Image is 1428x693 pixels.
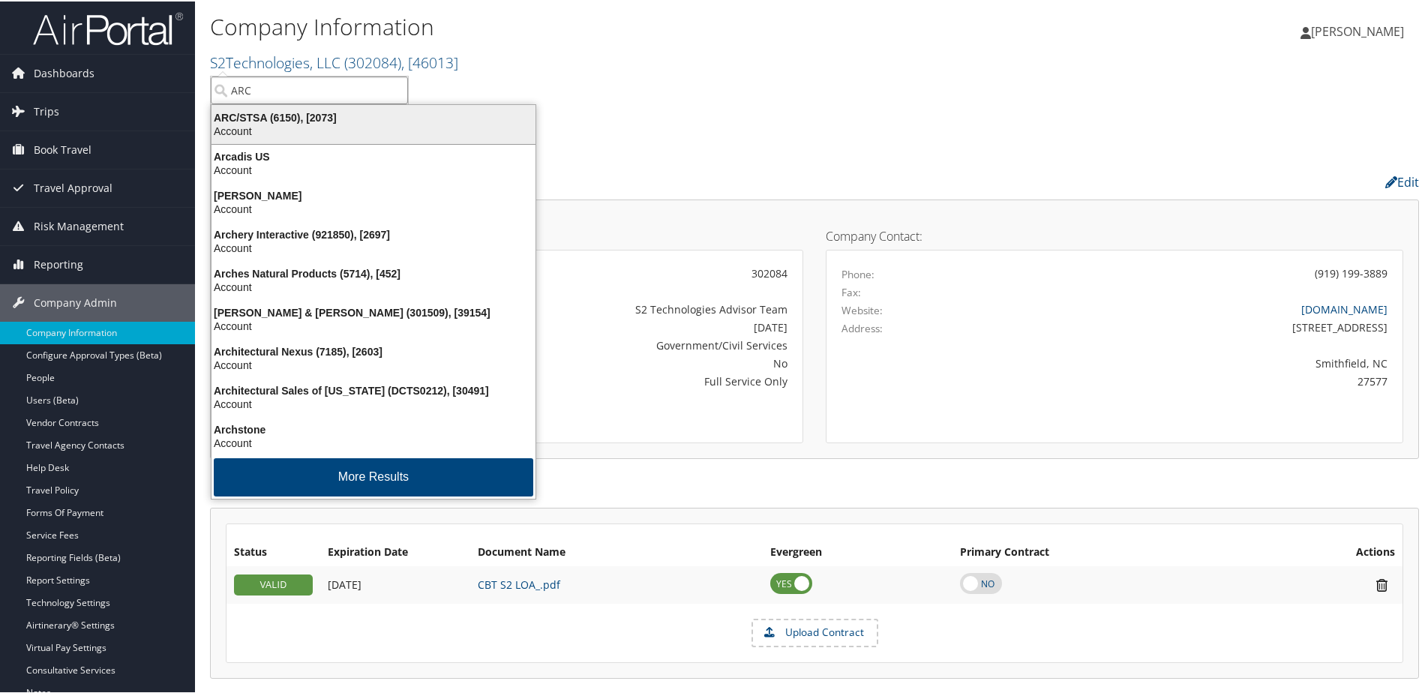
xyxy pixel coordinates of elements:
[202,265,544,279] div: Arches Natural Products (5714), [452]
[431,336,787,352] div: Government/Civil Services
[202,240,544,253] div: Account
[34,168,112,205] span: Travel Approval
[202,201,544,214] div: Account
[202,187,544,201] div: [PERSON_NAME]
[34,130,91,167] span: Book Travel
[952,538,1249,565] th: Primary Contract
[984,372,1388,388] div: 27577
[826,229,1403,241] h4: Company Contact:
[202,304,544,318] div: [PERSON_NAME] & [PERSON_NAME] (301509), [39154]
[841,265,874,280] label: Phone:
[1249,538,1402,565] th: Actions
[1301,301,1387,315] a: [DOMAIN_NAME]
[431,300,787,316] div: S2 Technologies Advisor Team
[328,577,463,590] div: Add/Edit Date
[431,372,787,388] div: Full Service Only
[984,318,1388,334] div: [STREET_ADDRESS]
[211,75,408,103] input: Search Accounts
[1369,576,1395,592] i: Remove Contract
[401,51,458,71] span: , [ 46013 ]
[202,396,544,409] div: Account
[214,457,533,495] button: More Results
[210,167,1009,193] h2: Company Profile:
[202,162,544,175] div: Account
[470,538,763,565] th: Document Name
[478,576,560,590] a: CBT S2 LOA_.pdf
[753,619,877,644] label: Upload Contract
[431,264,787,280] div: 302084
[1385,172,1419,189] a: Edit
[202,357,544,370] div: Account
[202,279,544,292] div: Account
[1315,264,1387,280] div: (919) 199-3889
[210,475,1419,500] h2: Contracts:
[841,283,861,298] label: Fax:
[202,123,544,136] div: Account
[1311,22,1404,38] span: [PERSON_NAME]
[210,51,458,71] a: S2Technologies, LLC
[34,53,94,91] span: Dashboards
[33,10,183,45] img: airportal-logo.png
[841,301,883,316] label: Website:
[1300,7,1419,52] a: [PERSON_NAME]
[202,435,544,448] div: Account
[763,538,952,565] th: Evergreen
[431,318,787,334] div: [DATE]
[202,318,544,331] div: Account
[328,576,361,590] span: [DATE]
[34,283,117,320] span: Company Admin
[320,538,470,565] th: Expiration Date
[34,206,124,244] span: Risk Management
[984,354,1388,370] div: Smithfield, NC
[202,343,544,357] div: Architectural Nexus (7185), [2603]
[344,51,401,71] span: ( 302084 )
[202,109,544,123] div: ARC/STSA (6150), [2073]
[234,573,313,594] div: VALID
[210,10,1016,41] h1: Company Information
[34,244,83,282] span: Reporting
[34,91,59,129] span: Trips
[841,319,883,334] label: Address:
[226,538,320,565] th: Status
[202,421,544,435] div: Archstone
[202,382,544,396] div: Architectural Sales of [US_STATE] (DCTS0212), [30491]
[202,226,544,240] div: Archery Interactive (921850), [2697]
[202,148,544,162] div: Arcadis US
[431,354,787,370] div: No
